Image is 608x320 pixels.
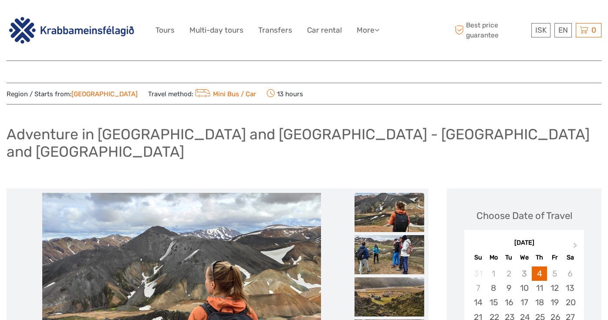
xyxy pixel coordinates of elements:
a: Mini Bus / Car [193,90,256,98]
span: 0 [590,26,598,34]
h1: Adventure in [GEOGRAPHIC_DATA] and [GEOGRAPHIC_DATA] - [GEOGRAPHIC_DATA] and [GEOGRAPHIC_DATA] [7,125,601,161]
div: Choose Friday, September 12th, 2025 [547,281,562,295]
img: 3142-b3e26b51-08fe-4449-b938-50ec2168a4a0_logo_big.png [7,15,137,45]
div: Not available Wednesday, September 3rd, 2025 [517,266,532,281]
iframe: LiveChat chat widget [486,293,608,320]
div: Not available Friday, September 5th, 2025 [547,266,562,281]
span: 13 hours [267,88,303,100]
img: 4a066fc22cc34daa80b1be5c003c122e_slider_thumbnail.jpg [355,277,424,317]
div: Choose Sunday, September 14th, 2025 [470,295,486,310]
img: a130c613da7f40bea741bc9cfda3bf57_slider_thumbnail.jpeg [355,193,424,232]
div: Not available Tuesday, September 2nd, 2025 [501,266,517,281]
span: Travel method: [148,88,256,100]
div: Choose Date of Travel [476,209,572,222]
img: 00da71314b16410eaf4c5fc7c4aa4b09_slider_thumbnail.jpeg [355,235,424,274]
div: Choose Tuesday, September 9th, 2025 [501,281,517,295]
div: Choose Monday, September 8th, 2025 [486,281,501,295]
div: Not available Sunday, August 31st, 2025 [470,266,486,281]
div: We [517,252,532,263]
div: Sa [562,252,578,263]
div: EN [554,23,572,37]
div: Th [532,252,547,263]
span: Region / Starts from: [7,90,138,99]
div: Not available Sunday, September 7th, 2025 [470,281,486,295]
div: Choose Thursday, September 4th, 2025 [532,266,547,281]
a: More [357,24,379,37]
div: Not available Saturday, September 6th, 2025 [562,266,578,281]
a: Transfers [258,24,292,37]
div: Not available Monday, September 1st, 2025 [486,266,501,281]
button: Next Month [569,241,583,255]
a: Car rental [307,24,342,37]
div: Choose Thursday, September 11th, 2025 [532,281,547,295]
span: Best price guarantee [453,20,530,40]
div: Tu [501,252,517,263]
a: Multi-day tours [189,24,243,37]
div: Fr [547,252,562,263]
div: [DATE] [464,239,584,248]
span: ISK [535,26,547,34]
a: Tours [155,24,175,37]
div: Choose Saturday, September 13th, 2025 [562,281,578,295]
div: Choose Wednesday, September 10th, 2025 [517,281,532,295]
div: Su [470,252,486,263]
a: [GEOGRAPHIC_DATA] [71,90,138,98]
div: Mo [486,252,501,263]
